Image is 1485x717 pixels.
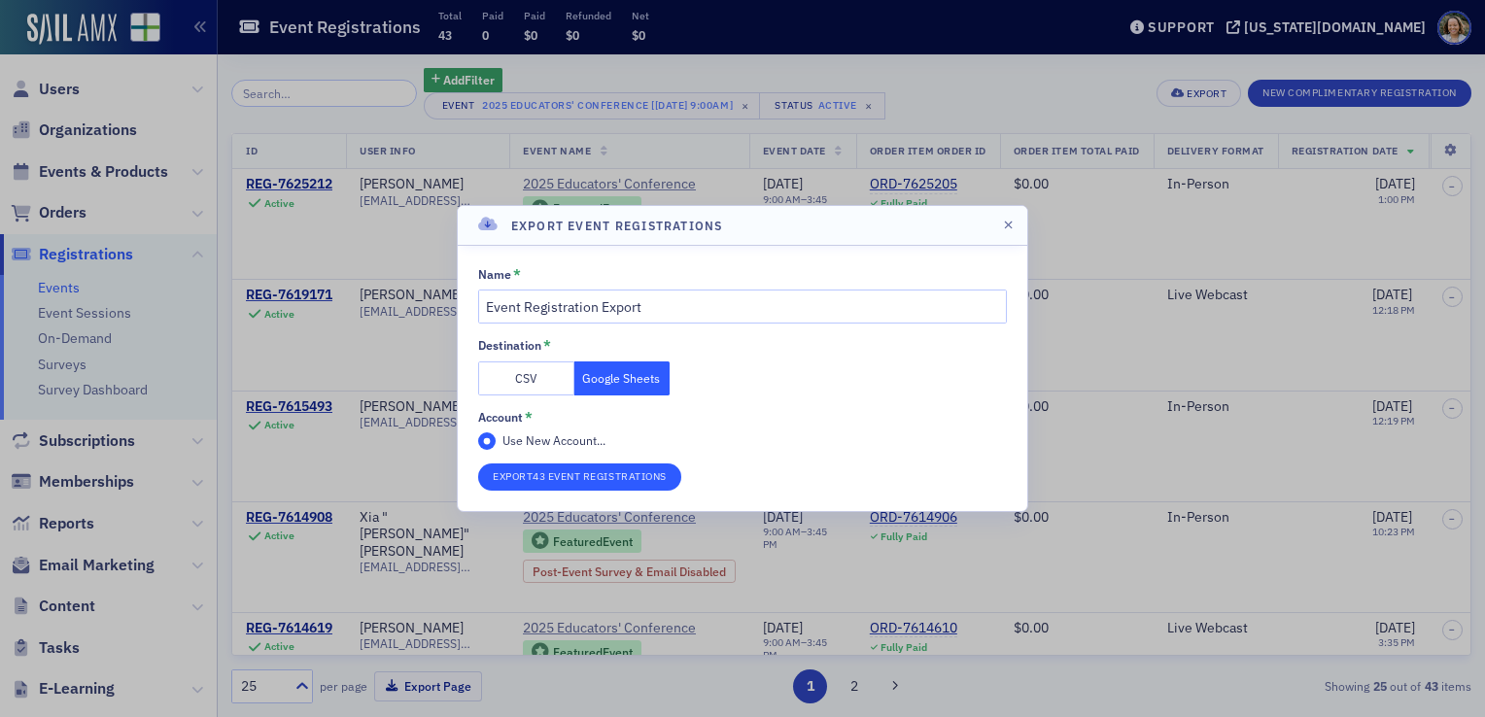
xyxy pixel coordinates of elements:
button: Google Sheets [574,361,671,395]
abbr: This field is required [513,266,521,284]
button: CSV [478,361,574,395]
abbr: This field is required [525,409,533,427]
abbr: This field is required [543,337,551,355]
div: Account [478,410,523,425]
div: Name [478,267,511,282]
h4: Export Event Registrations [511,217,723,234]
input: Use New Account... [478,432,496,450]
button: Export43 Event Registrations [478,463,681,491]
span: Use New Account... [502,432,605,448]
div: Destination [478,338,541,353]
